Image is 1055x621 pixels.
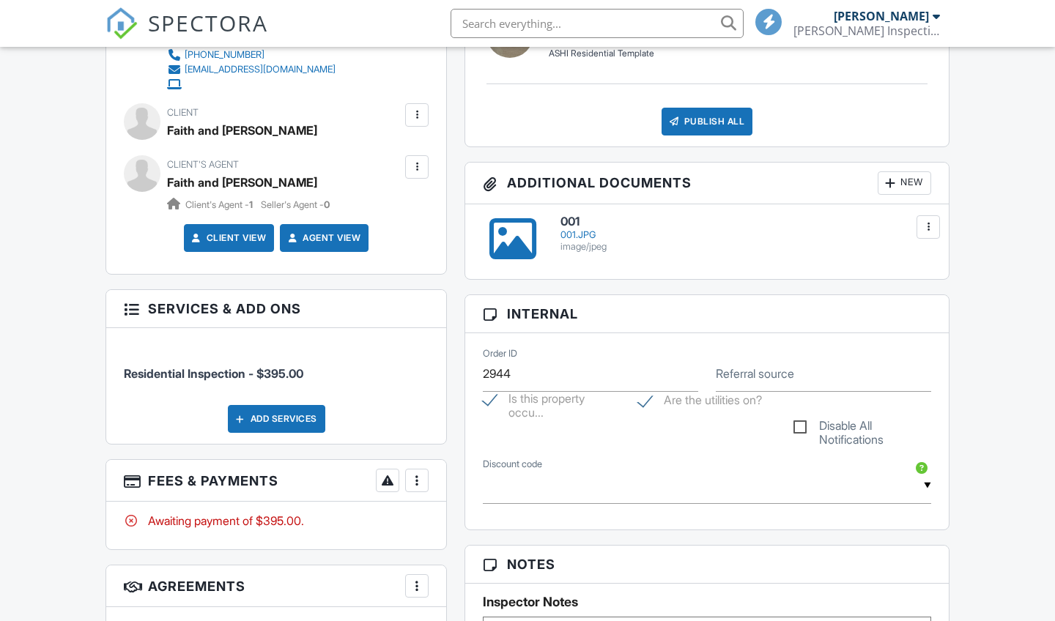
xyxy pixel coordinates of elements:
label: Disable All Notifications [793,419,931,437]
a: 001 001.JPG image/jpeg [560,215,931,253]
label: Discount code [483,458,542,471]
div: Awaiting payment of $395.00. [124,513,429,529]
a: Agent View [285,231,360,245]
div: Publish All [662,108,753,135]
span: Residential Inspection - $395.00 [124,366,303,381]
div: Quigley Inspection Services [793,23,940,38]
a: Client View [189,231,267,245]
h3: Additional Documents [465,163,949,204]
div: Faith and [PERSON_NAME] [167,119,317,141]
span: Client [167,107,199,118]
div: ASHI Residential Template [549,48,695,60]
h3: Fees & Payments [106,460,446,502]
h3: Agreements [106,565,446,607]
a: [EMAIL_ADDRESS][DOMAIN_NAME] [167,62,336,77]
a: [PHONE_NUMBER] [167,48,336,62]
h5: Inspector Notes [483,595,931,609]
div: New [878,171,931,195]
div: 001.JPG [560,229,931,241]
label: Are the utilities on? [638,393,762,412]
div: [EMAIL_ADDRESS][DOMAIN_NAME] [185,64,336,75]
strong: 0 [324,199,330,210]
strong: 1 [249,199,253,210]
a: Faith and [PERSON_NAME] [167,171,317,193]
div: image/jpeg [560,241,931,253]
h3: Services & Add ons [106,290,446,328]
label: Order ID [483,347,517,360]
input: Search everything... [451,9,744,38]
label: Referral source [716,365,794,382]
a: SPECTORA [105,20,268,51]
span: SPECTORA [148,7,268,38]
div: Add Services [228,405,325,433]
span: Client's Agent - [185,199,255,210]
span: Seller's Agent - [261,199,330,210]
div: [PERSON_NAME] [834,9,929,23]
label: Is this property occupied? [483,392,621,410]
li: Service: Residential Inspection [124,339,429,393]
div: [PHONE_NUMBER] [185,49,264,61]
h3: Internal [465,295,949,333]
img: The Best Home Inspection Software - Spectora [105,7,138,40]
h6: 001 [560,215,931,228]
span: Client's Agent [167,159,239,170]
h3: Notes [465,546,949,584]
